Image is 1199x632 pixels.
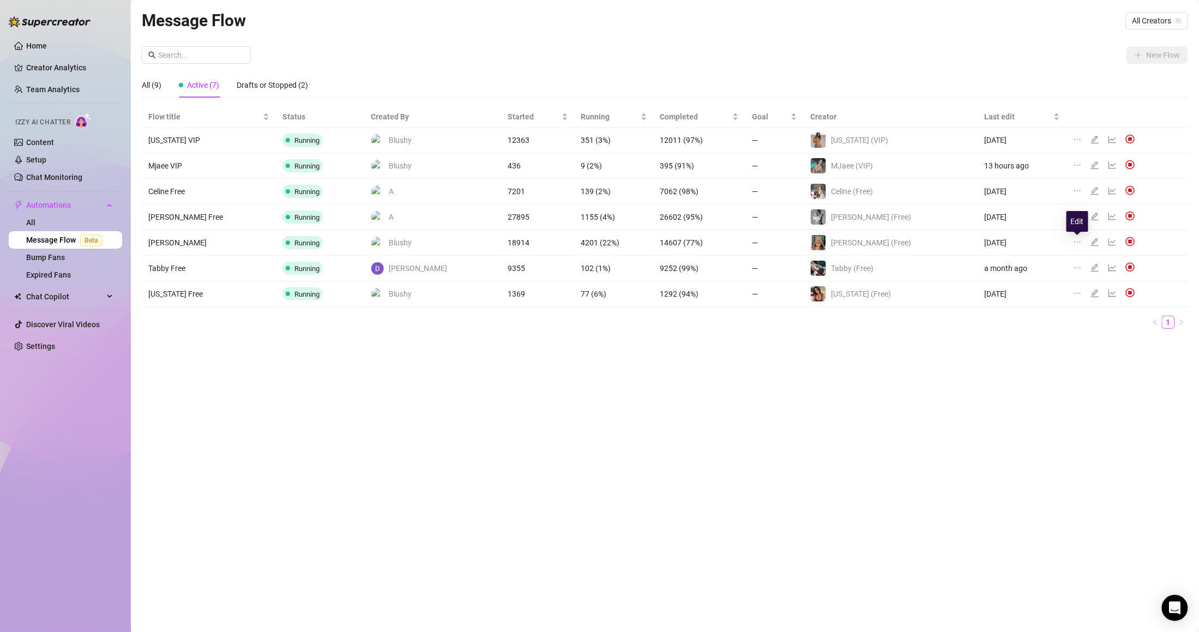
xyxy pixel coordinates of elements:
[1125,211,1135,221] img: svg%3e
[389,211,394,223] span: A
[1132,13,1182,29] span: All Creators
[575,281,654,307] td: 77 (6%)
[1073,186,1082,195] span: ellipsis
[575,230,654,256] td: 4201 (22%)
[371,160,384,172] img: Blushy
[831,187,873,196] span: Celine (Free)
[1108,186,1117,195] span: line-chart
[1108,263,1117,272] span: line-chart
[26,236,107,244] a: Message FlowBeta
[1125,237,1135,246] img: svg%3e
[1090,186,1099,195] span: edit
[371,134,384,147] img: Blushy
[158,49,244,61] input: Search...
[978,256,1067,281] td: a month ago
[294,213,320,221] span: Running
[389,185,394,197] span: A
[142,204,276,230] td: [PERSON_NAME] Free
[1162,316,1174,328] a: 1
[1073,238,1082,246] span: ellipsis
[1176,17,1182,24] span: team
[1149,316,1162,329] button: left
[745,128,804,153] td: —
[978,281,1067,307] td: [DATE]
[978,106,1067,128] th: Last edit
[575,153,654,179] td: 9 (2%)
[978,230,1067,256] td: [DATE]
[745,256,804,281] td: —
[654,128,745,153] td: 12011 (97%)
[1125,288,1135,298] img: svg%3e
[1125,160,1135,170] img: svg%3e
[142,230,276,256] td: [PERSON_NAME]
[26,196,104,214] span: Automations
[294,162,320,170] span: Running
[276,106,364,128] th: Status
[501,281,575,307] td: 1369
[26,85,80,94] a: Team Analytics
[14,293,21,300] img: Chat Copilot
[80,234,103,246] span: Beta
[26,138,54,147] a: Content
[294,188,320,196] span: Running
[654,256,745,281] td: 9252 (99%)
[1175,316,1188,329] button: right
[142,128,276,153] td: [US_STATE] VIP
[26,155,46,164] a: Setup
[294,264,320,273] span: Running
[371,262,384,275] img: David Webb
[187,81,219,89] span: Active (7)
[752,111,788,123] span: Goal
[371,185,384,198] img: A
[237,79,308,91] div: Drafts or Stopped (2)
[26,320,100,329] a: Discover Viral Videos
[294,136,320,145] span: Running
[294,239,320,247] span: Running
[654,106,745,128] th: Completed
[654,153,745,179] td: 395 (91%)
[501,230,575,256] td: 18914
[26,59,113,76] a: Creator Analytics
[985,111,1051,123] span: Last edit
[142,8,246,33] article: Message Flow
[501,179,575,204] td: 7201
[831,136,888,145] span: [US_STATE] (VIP)
[575,204,654,230] td: 1155 (4%)
[142,281,276,307] td: [US_STATE] Free
[1067,211,1088,232] div: Edit
[1152,319,1159,326] span: left
[978,153,1067,179] td: 13 hours ago
[1073,289,1082,298] span: ellipsis
[1073,161,1082,170] span: ellipsis
[294,290,320,298] span: Running
[142,179,276,204] td: Celine Free
[745,204,804,230] td: —
[654,281,745,307] td: 1292 (94%)
[508,111,559,123] span: Started
[831,264,873,273] span: Tabby (Free)
[1108,135,1117,144] span: line-chart
[389,134,412,146] span: Blushy
[811,261,826,276] img: Tabby (Free)
[745,281,804,307] td: —
[811,235,826,250] img: Ellie (Free)
[26,41,47,50] a: Home
[831,161,873,170] span: MJaee (VIP)
[575,106,654,128] th: Running
[654,179,745,204] td: 7062 (98%)
[811,209,826,225] img: Kennedy (Free)
[389,262,447,274] span: [PERSON_NAME]
[1090,263,1099,272] span: edit
[142,106,276,128] th: Flow title
[389,237,412,249] span: Blushy
[581,111,638,123] span: Running
[831,290,891,298] span: [US_STATE] (Free)
[575,179,654,204] td: 139 (2%)
[1108,161,1117,170] span: line-chart
[1108,289,1117,298] span: line-chart
[501,106,575,128] th: Started
[1125,134,1135,144] img: svg%3e
[745,106,804,128] th: Goal
[26,253,65,262] a: Bump Fans
[148,51,156,59] span: search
